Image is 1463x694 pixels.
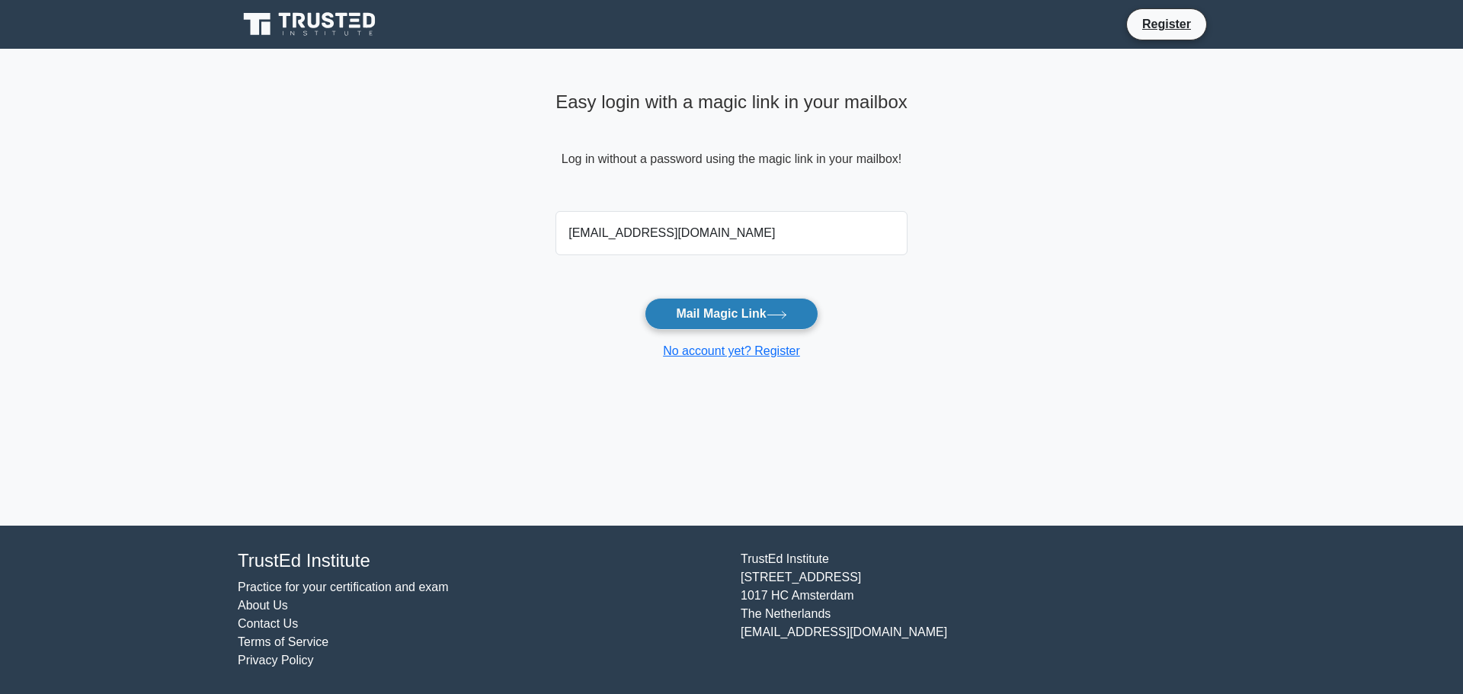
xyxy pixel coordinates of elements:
a: Register [1133,14,1200,34]
a: Contact Us [238,617,298,630]
a: Practice for your certification and exam [238,580,449,593]
a: About Us [238,599,288,612]
div: TrustEd Institute [STREET_ADDRESS] 1017 HC Amsterdam The Netherlands [EMAIL_ADDRESS][DOMAIN_NAME] [731,550,1234,670]
h4: TrustEd Institute [238,550,722,572]
a: Terms of Service [238,635,328,648]
div: Log in without a password using the magic link in your mailbox! [555,85,908,205]
a: No account yet? Register [663,344,800,357]
input: Email [555,211,908,255]
a: Privacy Policy [238,654,314,667]
h4: Easy login with a magic link in your mailbox [555,91,908,114]
button: Mail Magic Link [645,298,818,330]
